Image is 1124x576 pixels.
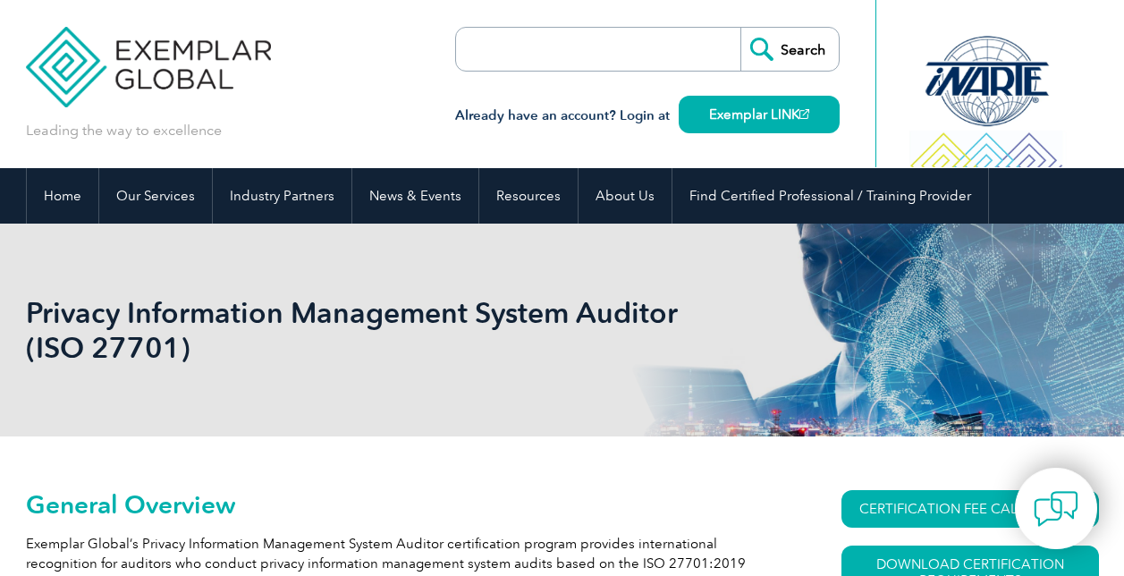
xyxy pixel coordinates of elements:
h2: General Overview [26,490,777,519]
a: About Us [579,168,672,224]
a: CERTIFICATION FEE CALCULATOR [841,490,1099,528]
img: open_square.png [799,109,809,119]
a: News & Events [352,168,478,224]
a: Find Certified Professional / Training Provider [672,168,988,224]
a: Home [27,168,98,224]
p: Leading the way to excellence [26,121,222,140]
a: Exemplar LINK [679,96,840,133]
input: Search [740,28,839,71]
h1: Privacy Information Management System Auditor (ISO 27701) [26,295,713,365]
a: Industry Partners [213,168,351,224]
a: Our Services [99,168,212,224]
a: Resources [479,168,578,224]
img: contact-chat.png [1034,487,1078,531]
h3: Already have an account? Login at [455,105,840,127]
